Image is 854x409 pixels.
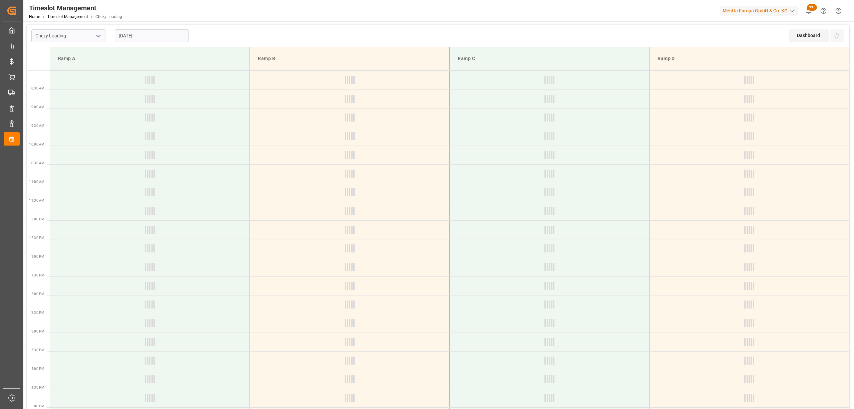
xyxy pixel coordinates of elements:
span: 99+ [807,4,817,11]
span: 11:30 AM [29,199,44,202]
span: 5:00 PM [31,404,44,408]
input: Type to search/select [31,29,105,42]
span: 12:30 PM [29,236,44,240]
span: 4:00 PM [31,367,44,371]
button: open menu [93,31,103,41]
span: 9:00 AM [31,105,44,109]
span: 10:30 AM [29,161,44,165]
span: 4:30 PM [31,386,44,389]
span: 2:00 PM [31,292,44,296]
span: 1:30 PM [31,273,44,277]
span: 2:30 PM [31,311,44,315]
div: Ramp C [455,52,644,65]
span: 1:00 PM [31,255,44,258]
span: 10:00 AM [29,143,44,146]
span: 11:00 AM [29,180,44,184]
button: show 100 new notifications [801,3,816,18]
a: Home [29,14,40,19]
a: Timeslot Management [47,14,88,19]
input: DD-MM-YYYY [115,29,189,42]
div: Melitta Europa GmbH & Co. KG [720,6,798,16]
span: 3:00 PM [31,330,44,333]
span: 3:30 PM [31,348,44,352]
span: 12:00 PM [29,217,44,221]
button: Melitta Europa GmbH & Co. KG [720,4,801,17]
div: Ramp B [255,52,444,65]
span: 8:30 AM [31,86,44,90]
button: Help Center [816,3,831,18]
div: Dashboard [789,29,829,42]
span: 9:30 AM [31,124,44,128]
div: Ramp D [655,52,844,65]
div: Timeslot Management [29,3,122,13]
div: Ramp A [55,52,244,65]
